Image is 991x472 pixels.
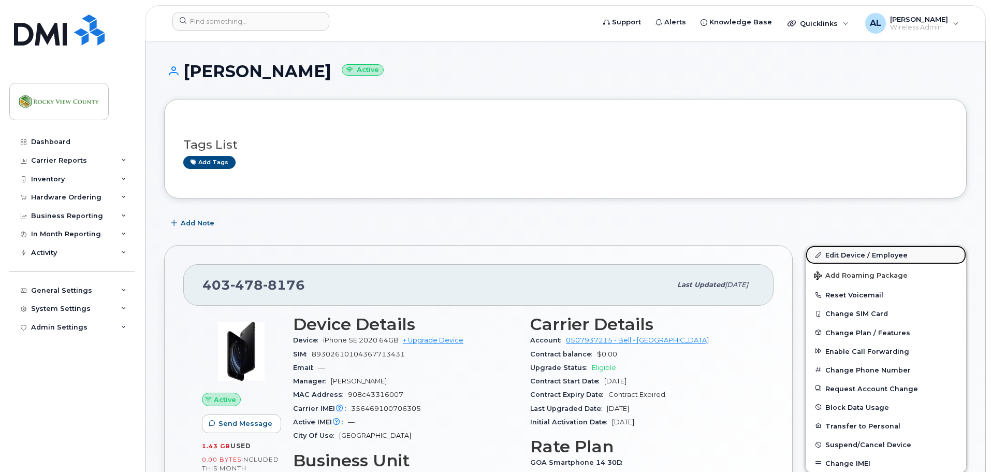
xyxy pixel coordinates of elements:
button: Enable Call Forwarding [806,342,966,361]
h3: Business Unit [293,451,518,470]
span: Knowledge Base [709,17,772,27]
span: 908c43316007 [348,391,403,398]
span: MAC Address [293,391,348,398]
button: Reset Voicemail [806,285,966,304]
span: Send Message [218,419,272,428]
h3: Device Details [293,315,518,334]
span: [DATE] [607,405,629,412]
span: 89302610104367713431 [312,350,405,358]
span: Enable Call Forwarding [825,347,909,355]
a: Knowledge Base [693,12,779,33]
div: Austin Littmann [858,13,966,34]
span: [DATE] [604,377,626,385]
input: Find something... [172,12,329,31]
span: 0.00 Bytes [202,456,241,463]
a: Alerts [648,12,693,33]
span: Manager [293,377,331,385]
span: Upgrade Status [530,364,592,371]
span: 478 [230,277,263,293]
span: Add Roaming Package [814,271,908,281]
span: Last Upgraded Date [530,405,607,412]
a: Edit Device / Employee [806,246,966,264]
span: $0.00 [597,350,617,358]
span: Add Note [181,218,214,228]
span: Alerts [664,17,686,27]
button: Block Data Usage [806,398,966,417]
span: Contract balance [530,350,597,358]
span: [GEOGRAPHIC_DATA] [339,432,411,439]
button: Send Message [202,414,281,433]
button: Transfer to Personal [806,417,966,435]
h3: Carrier Details [530,315,755,334]
a: + Upgrade Device [403,336,463,344]
span: Quicklinks [800,19,838,27]
span: AL [870,17,881,30]
a: Support [596,12,648,33]
span: Last updated [677,281,725,289]
span: Carrier IMEI [293,405,351,412]
span: Account [530,336,566,344]
span: used [230,442,251,450]
button: Request Account Change [806,379,966,398]
span: Wireless Admin [890,23,948,32]
span: Change Plan / Features [825,328,910,336]
h3: Rate Plan [530,437,755,456]
button: Change SIM Card [806,304,966,323]
span: Support [612,17,641,27]
span: Contract Start Date [530,377,604,385]
span: Eligible [592,364,616,371]
span: [DATE] [612,418,634,426]
small: Active [342,64,384,76]
span: Suspend/Cancel Device [825,441,911,449]
span: Email [293,364,318,371]
span: SIM [293,350,312,358]
span: Contract Expired [608,391,665,398]
button: Add Roaming Package [806,264,966,285]
button: Suspend/Cancel Device [806,435,966,454]
span: [PERSON_NAME] [331,377,387,385]
span: [DATE] [725,281,748,289]
button: Change Phone Number [806,361,966,379]
span: iPhone SE 2020 64GB [323,336,399,344]
span: Initial Activation Date [530,418,612,426]
button: Add Note [164,214,223,233]
span: 356469100706305 [351,405,421,412]
h3: Tags List [183,138,948,151]
a: Add tags [183,156,236,169]
span: City Of Use [293,432,339,439]
span: Device [293,336,323,344]
span: 8176 [263,277,305,293]
button: Change Plan / Features [806,323,966,342]
span: — [348,418,355,426]
span: [PERSON_NAME] [890,15,948,23]
h1: [PERSON_NAME] [164,62,967,80]
span: Contract Expiry Date [530,391,608,398]
span: 403 [202,277,305,293]
span: Active IMEI [293,418,348,426]
iframe: Messenger Launcher [946,427,983,464]
span: Active [214,395,236,405]
a: 0507937215 - Bell - [GEOGRAPHIC_DATA] [566,336,709,344]
span: — [318,364,325,371]
span: GOA Smartphone 14 30D [530,459,628,466]
img: image20231002-3703462-2fle3a.jpeg [210,320,272,382]
div: Quicklinks [780,13,856,34]
span: 1.43 GB [202,442,230,450]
